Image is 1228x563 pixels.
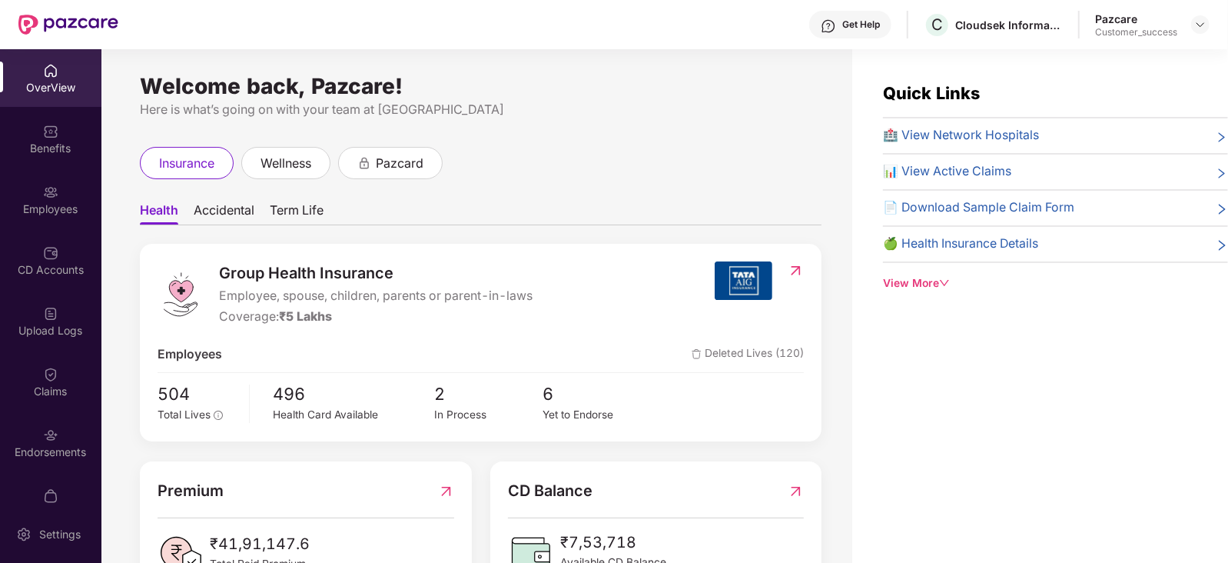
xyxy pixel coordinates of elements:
[1194,18,1206,31] img: svg+xml;base64,PHN2ZyBpZD0iRHJvcGRvd24tMzJ4MzIiIHhtbG5zPSJodHRwOi8vd3d3LnczLm9yZy8yMDAwL3N2ZyIgd2...
[140,100,821,119] div: Here is what’s going on with your team at [GEOGRAPHIC_DATA]
[1095,26,1177,38] div: Customer_success
[158,408,211,421] span: Total Lives
[219,287,533,306] span: Employee, spouse, children, parents or parent-in-laws
[715,262,772,300] img: insurerIcon
[508,479,592,503] span: CD Balance
[219,308,533,327] div: Coverage:
[43,306,58,321] img: svg+xml;base64,PHN2ZyBpZD0iVXBsb2FkX0xvZ3MiIGRhdGEtbmFtZT0iVXBsb2FkIExvZ3MiIHhtbG5zPSJodHRwOi8vd3...
[43,488,58,504] img: svg+xml;base64,PHN2ZyBpZD0iTXlfT3JkZXJzIiBkYXRhLW5hbWU9Ik15IE9yZGVycyIgeG1sbnM9Imh0dHA6Ly93d3cudz...
[43,63,58,78] img: svg+xml;base64,PHN2ZyBpZD0iSG9tZSIgeG1sbnM9Imh0dHA6Ly93d3cudzMub3JnLzIwMDAvc3ZnIiB3aWR0aD0iMjAiIG...
[273,381,434,407] span: 496
[883,275,1228,292] div: View More
[43,124,58,139] img: svg+xml;base64,PHN2ZyBpZD0iQmVuZWZpdHMiIHhtbG5zPSJodHRwOi8vd3d3LnczLm9yZy8yMDAwL3N2ZyIgd2lkdGg9Ij...
[357,155,371,169] div: animation
[883,126,1039,145] span: 🏥 View Network Hospitals
[219,262,533,285] span: Group Health Insurance
[158,479,224,503] span: Premium
[194,202,254,225] span: Accidental
[543,381,650,407] span: 6
[788,479,804,503] img: RedirectIcon
[140,80,821,92] div: Welcome back, Pazcare!
[435,381,543,407] span: 2
[1216,238,1228,254] span: right
[1216,165,1228,182] span: right
[279,309,332,324] span: ₹5 Lakhs
[140,202,178,225] span: Health
[18,15,118,35] img: New Pazcare Logo
[955,18,1063,32] div: Cloudsek Information Security Private Limited
[883,235,1038,254] span: 🍏 Health Insurance Details
[1216,202,1228,218] span: right
[1216,129,1228,145] span: right
[842,18,880,31] div: Get Help
[43,245,58,261] img: svg+xml;base64,PHN2ZyBpZD0iQ0RfQWNjb3VudHMiIGRhdGEtbmFtZT0iQ0QgQWNjb3VudHMiIHhtbG5zPSJodHRwOi8vd3...
[158,272,204,318] img: logo
[16,527,32,542] img: svg+xml;base64,PHN2ZyBpZD0iU2V0dGluZy0yMHgyMCIgeG1sbnM9Imh0dHA6Ly93d3cudzMub3JnLzIwMDAvc3ZnIiB3aW...
[788,263,804,278] img: RedirectIcon
[692,345,804,365] span: Deleted Lives (120)
[159,154,214,173] span: insurance
[214,411,223,420] span: info-circle
[821,18,836,34] img: svg+xml;base64,PHN2ZyBpZD0iSGVscC0zMngzMiIgeG1sbnM9Imh0dHA6Ly93d3cudzMub3JnLzIwMDAvc3ZnIiB3aWR0aD...
[261,154,311,173] span: wellness
[438,479,454,503] img: RedirectIcon
[158,381,238,407] span: 504
[210,532,310,556] span: ₹41,91,147.6
[543,407,650,424] div: Yet to Endorse
[35,527,85,542] div: Settings
[158,345,222,365] span: Employees
[435,407,543,424] div: In Process
[1095,12,1177,26] div: Pazcare
[939,278,950,288] span: down
[883,83,980,103] span: Quick Links
[883,162,1011,182] span: 📊 View Active Claims
[931,15,943,34] span: C
[883,198,1074,218] span: 📄 Download Sample Claim Form
[376,154,423,173] span: pazcard
[692,349,702,359] img: deleteIcon
[560,531,666,555] span: ₹7,53,718
[270,202,324,225] span: Term Life
[273,407,434,424] div: Health Card Available
[43,185,58,200] img: svg+xml;base64,PHN2ZyBpZD0iRW1wbG95ZWVzIiB4bWxucz0iaHR0cDovL3d3dy53My5vcmcvMjAwMC9zdmciIHdpZHRoPS...
[43,428,58,443] img: svg+xml;base64,PHN2ZyBpZD0iRW5kb3JzZW1lbnRzIiB4bWxucz0iaHR0cDovL3d3dy53My5vcmcvMjAwMC9zdmciIHdpZH...
[43,367,58,382] img: svg+xml;base64,PHN2ZyBpZD0iQ2xhaW0iIHhtbG5zPSJodHRwOi8vd3d3LnczLm9yZy8yMDAwL3N2ZyIgd2lkdGg9IjIwIi...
